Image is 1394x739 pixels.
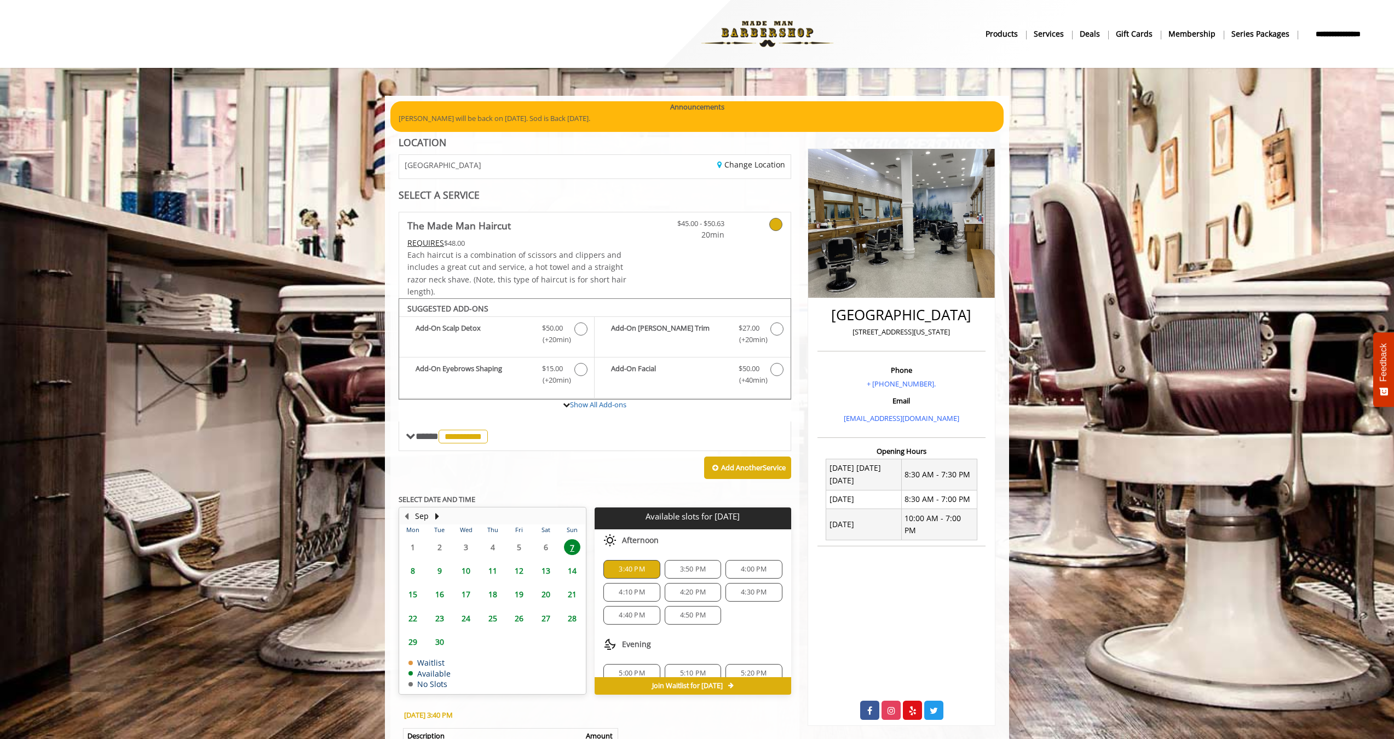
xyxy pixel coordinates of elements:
span: This service needs some Advance to be paid before we block your appointment [407,238,444,248]
td: Select day28 [559,606,586,630]
span: 9 [431,563,448,579]
div: 4:00 PM [725,560,782,579]
td: Select day17 [453,582,479,606]
span: 5:20 PM [741,669,767,678]
span: 4:10 PM [619,588,644,597]
td: [DATE] [826,490,902,509]
span: 22 [405,610,421,626]
label: Add-On Scalp Detox [405,322,589,348]
td: Select day29 [400,630,426,654]
span: Feedback [1379,343,1389,382]
div: 4:10 PM [603,583,660,602]
th: Mon [400,524,426,535]
a: Show All Add-ons [570,400,626,409]
td: Select day23 [426,606,452,630]
span: 3:50 PM [680,565,706,574]
a: MembershipMembership [1161,26,1224,42]
h3: Email [820,397,983,405]
span: 3:40 PM [619,565,644,574]
td: Select day14 [559,559,586,582]
td: Available [408,669,451,678]
button: Sep [415,510,429,522]
span: 12 [511,563,527,579]
td: Select day16 [426,582,452,606]
span: Each haircut is a combination of scissors and clippers and includes a great cut and service, a ho... [407,250,626,297]
span: 16 [431,586,448,602]
b: Series packages [1231,28,1289,40]
h3: Opening Hours [817,447,986,455]
b: gift cards [1116,28,1153,40]
span: 15 [405,586,421,602]
th: Wed [453,524,479,535]
td: Select day19 [506,582,532,606]
span: $50.00 [542,322,563,334]
span: $27.00 [739,322,759,334]
span: Join Waitlist for [DATE] [652,682,723,690]
label: Add-On Eyebrows Shaping [405,363,589,389]
td: 8:30 AM - 7:30 PM [901,459,977,490]
td: [DATE] [826,509,902,540]
div: 4:50 PM [665,606,721,625]
a: [EMAIL_ADDRESS][DOMAIN_NAME] [844,413,959,423]
h3: Phone [820,366,983,374]
b: Add-On [PERSON_NAME] Trim [611,322,727,345]
div: $48.00 [407,237,627,249]
img: evening slots [603,638,617,651]
b: LOCATION [399,136,446,149]
th: Tue [426,524,452,535]
span: $50.00 [739,363,759,374]
b: Deals [1080,28,1100,40]
span: (+20min ) [537,374,569,386]
label: Add-On Facial [600,363,785,389]
span: Evening [622,640,651,649]
span: 23 [431,610,448,626]
a: Productsproducts [978,26,1026,42]
img: Made Man Barbershop logo [692,4,843,64]
span: (+40min ) [733,374,765,386]
td: Select day26 [506,606,532,630]
td: Select day21 [559,582,586,606]
span: (+20min ) [733,334,765,345]
a: Change Location [717,159,785,170]
span: 29 [405,634,421,650]
span: 26 [511,610,527,626]
td: Select day13 [532,559,558,582]
b: SUGGESTED ADD-ONS [407,303,488,314]
td: Select day30 [426,630,452,654]
a: ServicesServices [1026,26,1072,42]
b: SELECT DATE AND TIME [399,494,475,504]
th: Thu [479,524,505,535]
td: Select day9 [426,559,452,582]
a: $45.00 - $50.63 [660,212,724,241]
span: 30 [431,634,448,650]
h2: [GEOGRAPHIC_DATA] [820,307,983,323]
span: 8 [405,563,421,579]
label: Add-On Beard Trim [600,322,785,348]
img: afternoon slots [603,534,617,547]
p: Available slots for [DATE] [599,512,786,521]
p: [PERSON_NAME] will be back on [DATE]. Sod is Back [DATE]. [399,113,995,124]
span: [GEOGRAPHIC_DATA] [405,161,481,169]
span: 4:30 PM [741,588,767,597]
span: 5:10 PM [680,669,706,678]
b: Add-On Scalp Detox [416,322,531,345]
div: 3:40 PM [603,560,660,579]
div: 5:20 PM [725,664,782,683]
span: 25 [485,610,501,626]
div: 5:00 PM [603,664,660,683]
td: Select day7 [559,535,586,559]
td: Select day25 [479,606,505,630]
p: [STREET_ADDRESS][US_STATE] [820,326,983,338]
span: 24 [458,610,474,626]
span: 28 [564,610,580,626]
span: 10 [458,563,474,579]
span: 4:50 PM [680,611,706,620]
span: 20 [538,586,554,602]
a: DealsDeals [1072,26,1108,42]
span: 17 [458,586,474,602]
td: Select day12 [506,559,532,582]
span: 5:00 PM [619,669,644,678]
td: [DATE] [DATE] [DATE] [826,459,902,490]
b: Add-On Facial [611,363,727,386]
div: 3:50 PM [665,560,721,579]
